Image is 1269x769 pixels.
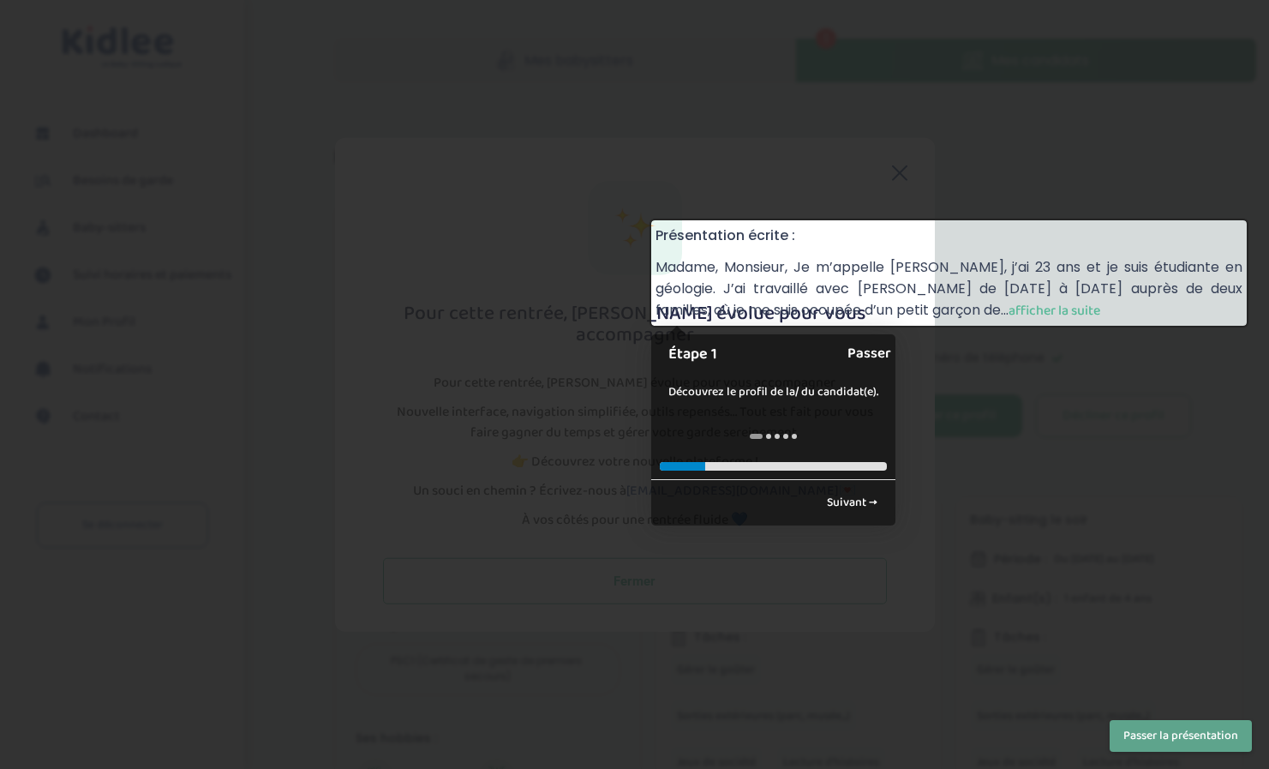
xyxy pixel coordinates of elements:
h1: Étape 1 [668,343,858,366]
a: Passer [847,334,891,373]
button: Passer la présentation [1110,720,1252,752]
div: Découvrez le profil de la/ du candidat(e). [651,366,895,418]
span: afficher la suite [1009,300,1100,321]
h4: Présentation écrite : [655,225,1242,246]
p: Madame, Monsieur, Je m’appelle [PERSON_NAME], j’ai 23 ans et je suis étudiante en géologie. J’ai ... [655,256,1242,321]
a: Suivant → [817,489,887,517]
